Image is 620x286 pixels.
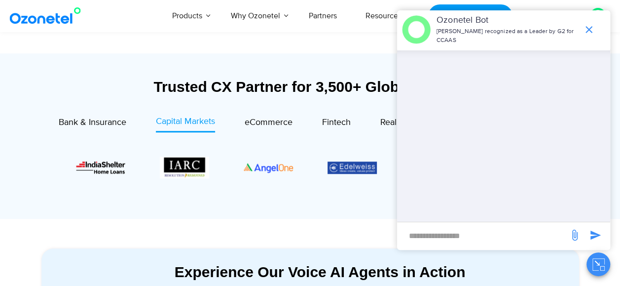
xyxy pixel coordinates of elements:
[322,117,351,128] span: Fintech
[244,162,293,173] div: 1 / 13
[245,115,292,132] a: eCommerce
[156,116,215,127] span: Capital Markets
[41,78,579,95] div: Trusted CX Partner for 3,500+ Global Brands
[380,115,422,132] a: Real Estate
[328,162,377,174] img: Edelweiss_Group_logo.svg.png
[322,115,351,132] a: Fintech
[380,117,422,128] span: Real Estate
[402,15,431,44] img: header
[579,20,599,40] span: end chat or minimize
[76,161,125,174] div: 12 / 13
[428,4,512,28] a: Request a Demo
[59,117,126,128] span: Bank & Insurance
[244,163,293,173] img: Angel_One_Logo.svg.png
[586,252,610,276] button: Close chat
[76,143,545,192] div: Image Carousel
[76,162,125,174] img: image-43.png
[328,161,377,174] div: 2 / 13
[437,14,578,27] p: Ozonetel Bot
[160,157,209,178] img: image-42.png
[59,115,126,132] a: Bank & Insurance
[565,225,584,245] span: send message
[160,157,209,178] div: 13 / 13
[51,263,589,281] div: Experience Our Voice AI Agents in Action
[402,227,564,245] div: new-msg-input
[245,117,292,128] span: eCommerce
[437,27,578,45] p: [PERSON_NAME] recognized as a Leader by G2 for CCAAS
[156,115,215,132] a: Capital Markets
[585,225,605,245] span: send message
